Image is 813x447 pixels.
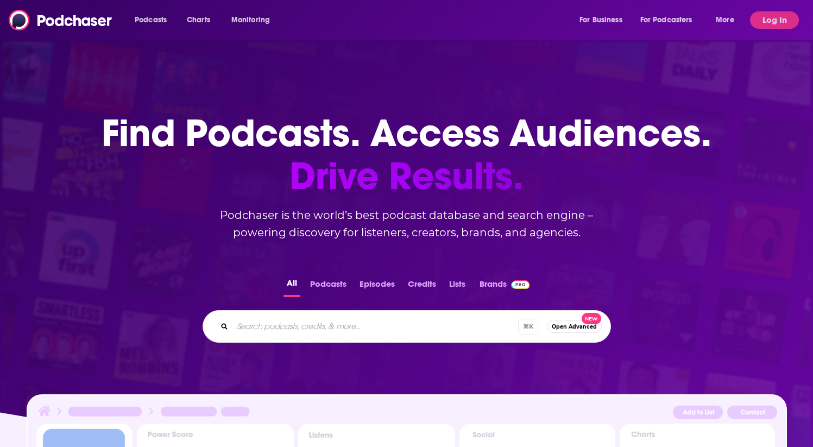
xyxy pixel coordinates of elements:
[640,12,692,28] span: For Podcasters
[446,276,469,297] button: Lists
[633,11,708,29] button: open menu
[9,10,113,30] img: Podchaser - Follow, Share and Rate Podcasts
[127,11,181,29] button: open menu
[547,320,602,333] button: Open AdvancedNew
[480,276,530,297] a: BrandsPodchaser Pro
[36,404,777,423] img: Podcast Insights Header
[203,310,611,343] div: Search podcasts, credits, & more...
[102,112,711,198] h1: Find Podcasts. Access Audiences.
[582,313,601,324] span: New
[224,11,284,29] button: open menu
[579,12,622,28] span: For Business
[750,11,799,29] button: Log In
[180,11,217,29] a: Charts
[552,324,597,330] span: Open Advanced
[135,12,167,28] span: Podcasts
[405,276,439,297] button: Credits
[190,206,624,241] h2: Podchaser is the world’s best podcast database and search engine – powering discovery for listene...
[283,276,300,297] button: All
[307,276,350,297] button: Podcasts
[102,155,711,198] span: Drive Results.
[232,318,518,335] input: Search podcasts, credits, & more...
[708,11,748,29] button: open menu
[511,280,530,289] img: Podchaser Pro
[716,12,734,28] span: More
[572,11,636,29] button: open menu
[187,12,210,28] span: Charts
[518,319,538,335] span: ⌘ K
[356,276,398,297] button: Episodes
[231,12,270,28] span: Monitoring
